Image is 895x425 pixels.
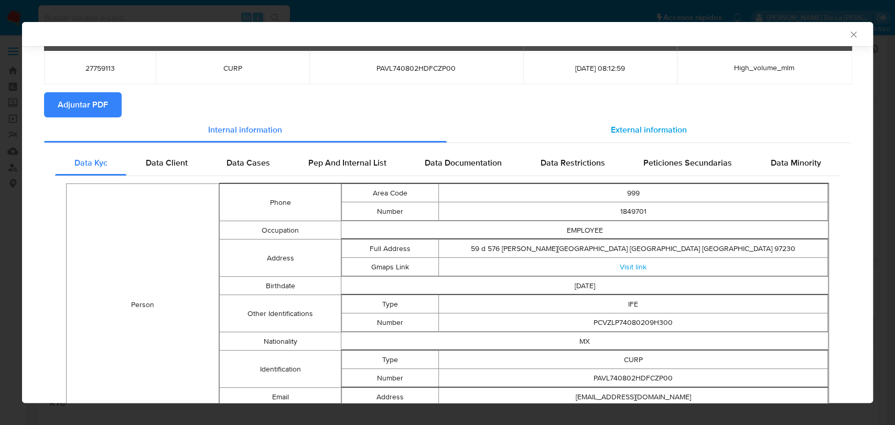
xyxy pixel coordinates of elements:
td: [EMAIL_ADDRESS][DOMAIN_NAME] [439,388,828,406]
td: MX [341,332,828,351]
span: Internal information [208,124,282,136]
div: closure-recommendation-modal [22,22,873,403]
span: Data Minority [770,157,821,169]
td: Nationality [219,332,341,351]
td: Full Address [342,239,439,258]
span: Pep And Internal List [308,157,386,169]
td: Phone [219,184,341,221]
span: Data Cases [226,157,269,169]
td: Number [342,202,439,221]
td: EMPLOYEE [341,221,828,239]
span: External information [611,124,687,136]
td: Other Identifications [219,295,341,332]
div: Detailed info [44,117,851,143]
td: Address [342,388,439,406]
div: Detailed internal info [55,150,840,176]
span: 27759113 [57,63,143,73]
span: CURP [168,63,297,73]
span: Data Restrictions [541,157,605,169]
td: Address [219,239,341,277]
span: Adjuntar PDF [58,93,108,116]
span: Data Documentation [425,157,502,169]
span: High_volume_mlm [734,62,794,73]
td: IFE [439,295,828,313]
td: Identification [219,351,341,388]
td: Occupation [219,221,341,239]
td: Type [342,351,439,369]
td: Area Code [342,184,439,202]
td: 59 d 576 [PERSON_NAME][GEOGRAPHIC_DATA] [GEOGRAPHIC_DATA] [GEOGRAPHIC_DATA] 97230 [439,239,828,258]
span: Peticiones Secundarias [643,157,732,169]
td: Gmaps Link [342,258,439,276]
td: Type [342,295,439,313]
button: Adjuntar PDF [44,92,122,117]
td: CURP [439,351,828,369]
span: Data Client [146,157,188,169]
td: PCVZLP74080209H300 [439,313,828,332]
span: Data Kyc [74,157,107,169]
td: [DATE] [341,277,828,295]
td: PAVL740802HDFCZP00 [439,369,828,387]
button: Cerrar ventana [848,29,858,39]
td: Number [342,313,439,332]
td: Email [219,388,341,407]
a: Visit link [620,261,646,272]
td: Number [342,369,439,387]
td: 1849701 [439,202,828,221]
td: 999 [439,184,828,202]
span: PAVL740802HDFCZP00 [322,63,511,73]
span: [DATE] 08:12:59 [536,63,664,73]
td: Birthdate [219,277,341,295]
